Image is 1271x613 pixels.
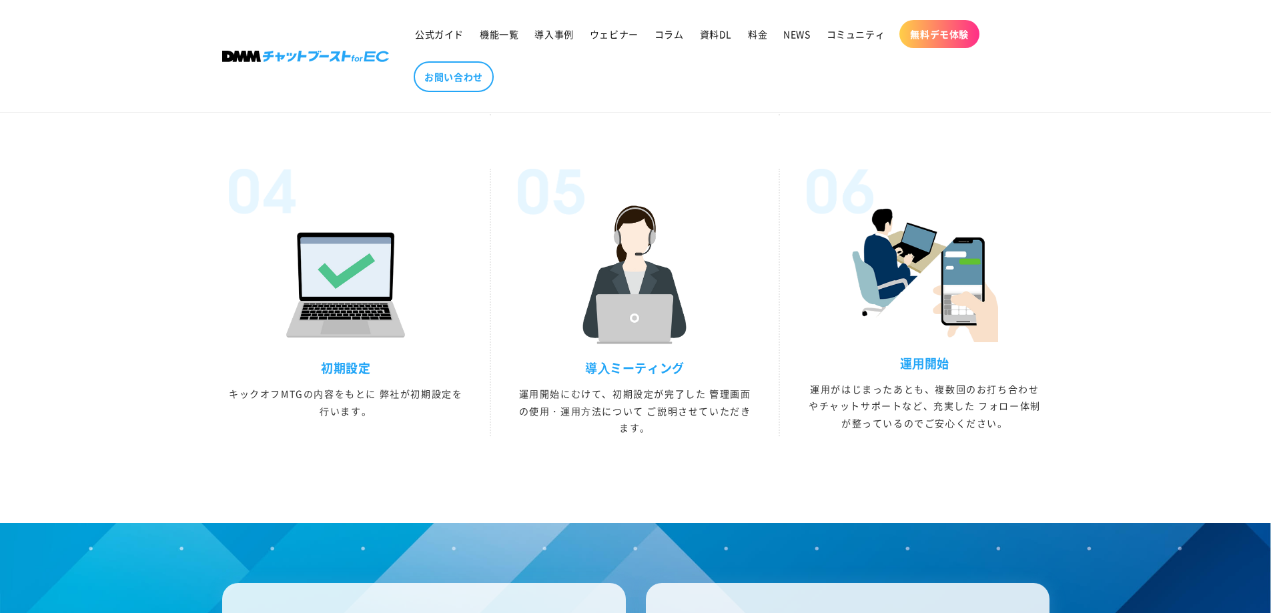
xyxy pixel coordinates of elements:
[692,20,740,48] a: 資料DL
[534,28,573,40] span: 導入事例
[229,360,463,376] h3: 初期設定
[272,195,419,347] img: 初期設定
[590,28,639,40] span: ウェビナー
[526,20,581,48] a: 導入事例
[414,61,494,92] a: お問い合わせ
[407,20,472,48] a: 公式ガイド
[472,20,526,48] a: 機能一覧
[700,28,732,40] span: 資料DL
[655,28,684,40] span: コラム
[561,195,708,347] img: 導⼊ミーティング
[740,20,775,48] a: 料金
[899,20,979,48] a: 無料デモ体験
[819,20,893,48] a: コミュニティ
[582,20,647,48] a: ウェビナー
[775,20,818,48] a: NEWS
[518,386,752,436] p: 運⽤開始にむけて、初期設定が完了した 管理画⾯の使⽤・運⽤⽅法について ご説明させていただきます。
[647,20,692,48] a: コラム
[222,51,389,62] img: 株式会社DMM Boost
[424,71,483,83] span: お問い合わせ
[851,195,998,342] img: 運⽤開始
[827,28,885,40] span: コミュニティ
[783,28,810,40] span: NEWS
[910,28,969,40] span: 無料デモ体験
[807,356,1042,371] h3: 運⽤開始
[807,381,1042,432] p: 運⽤がはじまったあとも、複数回のお打ち合わせやチャットサポートなど、充実した フォロー体制が整っているのでご安⼼ください。
[480,28,518,40] span: 機能一覧
[518,360,752,376] h3: 導⼊ミーティング
[748,28,767,40] span: 料金
[415,28,464,40] span: 公式ガイド
[229,386,463,419] p: キックオフMTGの内容をもとに 弊社が初期設定を⾏います。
